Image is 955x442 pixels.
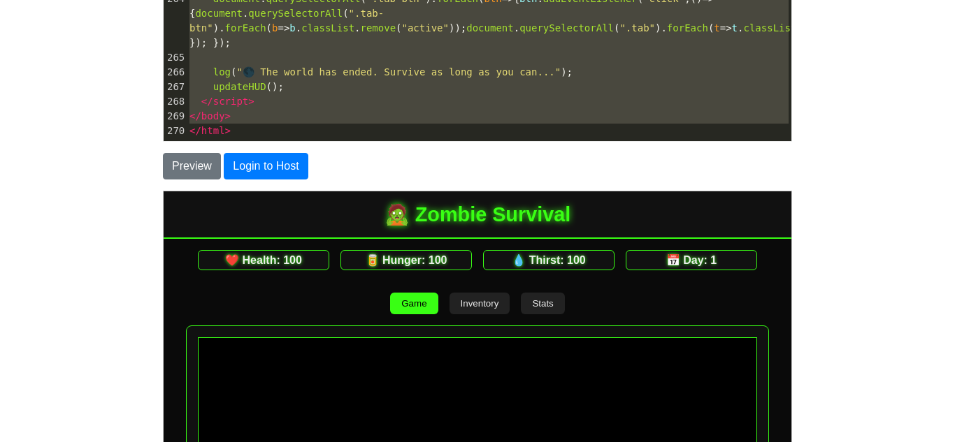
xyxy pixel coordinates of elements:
[225,22,266,34] span: forEach
[34,59,166,79] div: ❤️ Health: 100
[278,22,289,34] span: =>
[248,8,343,19] span: querySelectorAll
[213,81,266,92] span: updateHUD
[227,101,274,123] button: Game
[164,94,187,109] div: 268
[195,8,242,19] span: document
[189,125,201,136] span: </
[201,96,213,107] span: </
[163,153,221,179] button: Preview
[462,59,594,79] div: 📅 Day: 1
[720,22,732,34] span: =>
[286,101,347,123] button: Inventory
[732,22,738,34] span: t
[164,109,187,124] div: 269
[519,22,614,34] span: querySelectorAll
[248,96,254,107] span: >
[357,101,401,123] button: Stats
[272,22,278,34] span: b
[189,110,201,121] span: </
[177,59,308,79] div: 🥫 Hunger: 100
[466,22,513,34] span: document
[402,22,449,34] span: "active"
[289,22,295,34] span: b
[714,22,719,34] span: t
[319,59,451,79] div: 💧 Thirst: 100
[224,153,308,179] button: Login to Host
[213,96,249,107] span: script
[201,125,225,136] span: html
[667,22,708,34] span: forEach
[213,66,231,78] span: log
[164,50,187,65] div: 265
[301,22,354,34] span: classList
[201,110,225,121] span: body
[225,125,231,136] span: >
[189,81,284,92] span: ();
[225,110,231,121] span: >
[189,66,573,78] span: ( );
[619,22,655,34] span: ".tab"
[361,22,396,34] span: remove
[164,80,187,94] div: 267
[164,124,187,138] div: 270
[164,65,187,80] div: 266
[164,138,187,153] div: 271
[236,66,561,78] span: "🌑 The world has ended. Survive as long as you can..."
[743,22,796,34] span: classList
